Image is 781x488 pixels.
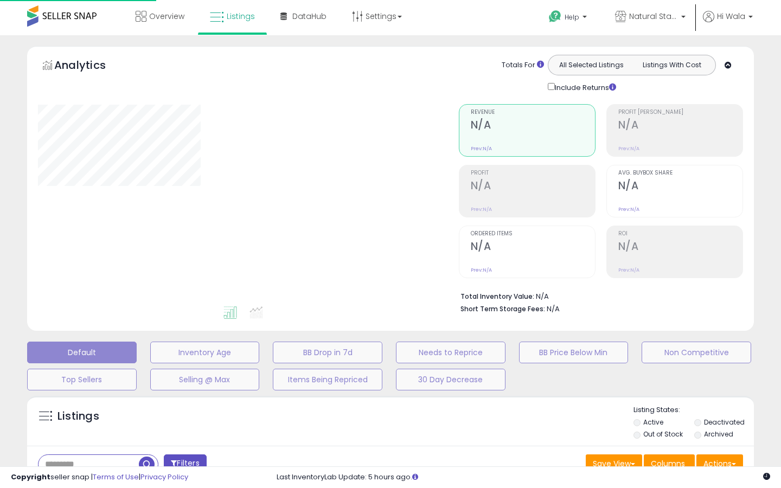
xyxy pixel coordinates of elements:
[540,81,629,93] div: Include Returns
[618,110,742,115] span: Profit [PERSON_NAME]
[150,369,260,390] button: Selling @ Max
[460,304,545,313] b: Short Term Storage Fees:
[471,170,595,176] span: Profit
[618,179,742,194] h2: N/A
[11,472,188,483] div: seller snap | |
[471,240,595,255] h2: N/A
[471,179,595,194] h2: N/A
[471,119,595,133] h2: N/A
[27,342,137,363] button: Default
[551,58,632,72] button: All Selected Listings
[273,369,382,390] button: Items Being Repriced
[460,289,735,302] li: N/A
[396,342,505,363] button: Needs to Reprice
[227,11,255,22] span: Listings
[471,206,492,213] small: Prev: N/A
[618,240,742,255] h2: N/A
[703,11,753,35] a: Hi Wala
[547,304,560,314] span: N/A
[618,231,742,237] span: ROI
[618,145,639,152] small: Prev: N/A
[471,110,595,115] span: Revenue
[471,267,492,273] small: Prev: N/A
[717,11,745,22] span: Hi Wala
[642,342,751,363] button: Non Competitive
[54,57,127,75] h5: Analytics
[548,10,562,23] i: Get Help
[502,60,544,70] div: Totals For
[618,206,639,213] small: Prev: N/A
[629,11,678,22] span: Natural State Brands
[273,342,382,363] button: BB Drop in 7d
[149,11,184,22] span: Overview
[292,11,327,22] span: DataHub
[618,267,639,273] small: Prev: N/A
[460,292,534,301] b: Total Inventory Value:
[11,472,50,482] strong: Copyright
[396,369,505,390] button: 30 Day Decrease
[519,342,629,363] button: BB Price Below Min
[150,342,260,363] button: Inventory Age
[27,369,137,390] button: Top Sellers
[471,231,595,237] span: Ordered Items
[471,145,492,152] small: Prev: N/A
[540,2,598,35] a: Help
[618,119,742,133] h2: N/A
[618,170,742,176] span: Avg. Buybox Share
[565,12,579,22] span: Help
[631,58,712,72] button: Listings With Cost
